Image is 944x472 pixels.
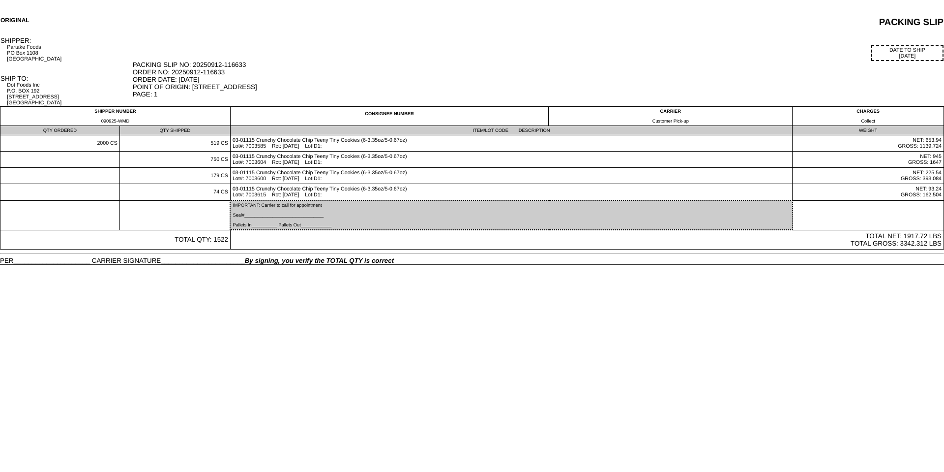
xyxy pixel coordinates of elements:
div: Customer Pick-up [551,119,790,124]
td: 179 CS [119,168,230,184]
div: PACKING SLIP [296,17,944,28]
div: PACKING SLIP NO: 20250912-116633 ORDER NO: 20250912-116633 ORDER DATE: [DATE] POINT OF ORIGIN: [S... [133,61,944,98]
td: 03-01115 Crunchy Chocolate Chip Teeny Tiny Cookies (6-3.35oz/5-0.67oz) Lot#: 7003604 Rct: [DATE] ... [230,152,792,168]
td: 74 CS [119,184,230,201]
div: SHIPPER: [0,37,132,44]
td: QTY SHIPPED [119,126,230,135]
td: CONSIGNEE NUMBER [230,107,548,126]
td: 03-01115 Crunchy Chocolate Chip Teeny Tiny Cookies (6-3.35oz/5-0.67oz) Lot#: 7003615 Rct: [DATE] ... [230,184,792,201]
td: CARRIER [549,107,793,126]
div: SHIP TO: [0,75,132,82]
td: TOTAL QTY: 1522 [0,230,231,250]
td: CHARGES [793,107,944,126]
td: 03-01115 Crunchy Chocolate Chip Teeny Tiny Cookies (6-3.35oz/5-0.67oz) Lot#: 7003600 Rct: [DATE] ... [230,168,792,184]
div: DATE TO SHIP [DATE] [871,45,944,61]
span: By signing, you verify the TOTAL QTY is correct [245,257,394,264]
td: IMPORTANT: Carrier to call for appointment Seal#_______________________________ Pallets In_______... [230,200,792,230]
td: 2000 CS [0,135,120,152]
div: Dot Foods Inc P.O. BOX 192 [STREET_ADDRESS] [GEOGRAPHIC_DATA] [7,82,131,106]
td: NET: 93.24 GROSS: 162.504 [793,184,944,201]
td: 03-01115 Crunchy Chocolate Chip Teeny Tiny Cookies (6-3.35oz/5-0.67oz) Lot#: 7003585 Rct: [DATE] ... [230,135,792,152]
div: Partake Foods PO Box 1108 [GEOGRAPHIC_DATA] [7,44,131,62]
td: 750 CS [119,152,230,168]
td: TOTAL NET: 1917.72 LBS TOTAL GROSS: 3342.312 LBS [230,230,944,250]
td: WEIGHT [793,126,944,135]
td: 519 CS [119,135,230,152]
td: NET: 945 GROSS: 1647 [793,152,944,168]
td: NET: 653.94 GROSS: 1139.724 [793,135,944,152]
td: QTY ORDERED [0,126,120,135]
td: SHIPPER NUMBER [0,107,231,126]
div: Collect [795,119,942,124]
td: ITEM/LOT CODE DESCRIPTION [230,126,792,135]
td: NET: 225.54 GROSS: 393.084 [793,168,944,184]
div: 090925-WMD [2,119,228,124]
